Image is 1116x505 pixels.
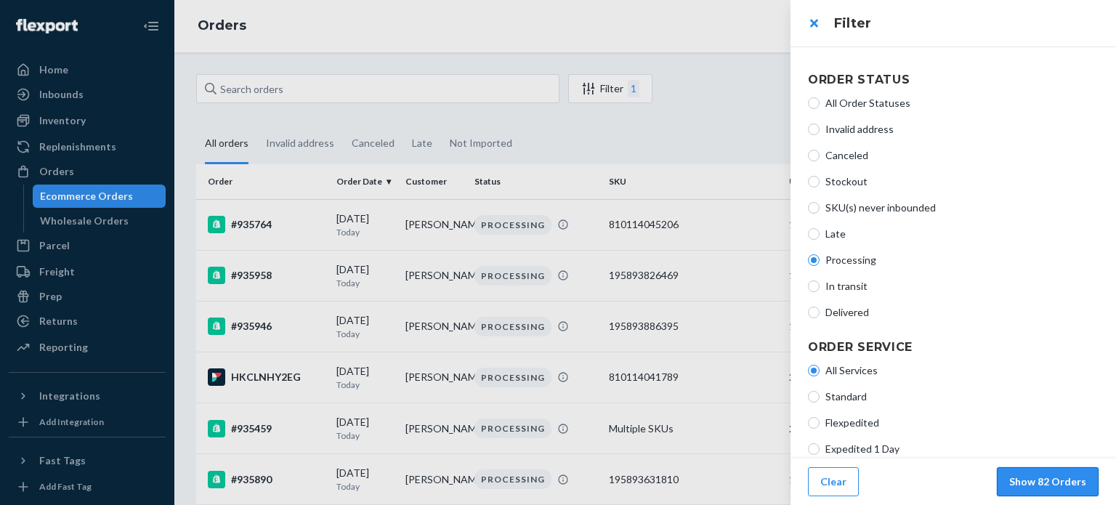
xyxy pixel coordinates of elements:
span: Delivered [825,305,1099,320]
span: In transit [825,279,1099,294]
span: Expedited 1 Day [825,442,1099,456]
h3: Filter [834,14,1099,33]
span: Flexpedited [825,416,1099,430]
input: Expedited 1 Day [808,443,820,455]
span: All Services [825,363,1099,378]
span: Processing [825,253,1099,267]
input: Late [808,228,820,240]
span: Standard [825,389,1099,404]
input: SKU(s) never inbounded [808,202,820,214]
h4: Order Status [808,71,1099,89]
input: Canceled [808,150,820,161]
input: Processing [808,254,820,266]
input: Flexpedited [808,417,820,429]
button: Clear [808,467,859,496]
button: Show 82 Orders [997,467,1099,496]
h4: Order Service [808,339,1099,356]
input: Invalid address [808,124,820,135]
span: All Order Statuses [825,96,1099,110]
input: All Order Statuses [808,97,820,109]
input: All Services [808,365,820,376]
span: Canceled [825,148,1099,163]
span: SKU(s) never inbounded [825,201,1099,215]
span: Invalid address [825,122,1099,137]
span: Late [825,227,1099,241]
input: Standard [808,391,820,403]
button: close [799,9,828,38]
span: Stockout [825,174,1099,189]
input: Stockout [808,176,820,187]
input: In transit [808,280,820,292]
input: Delivered [808,307,820,318]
